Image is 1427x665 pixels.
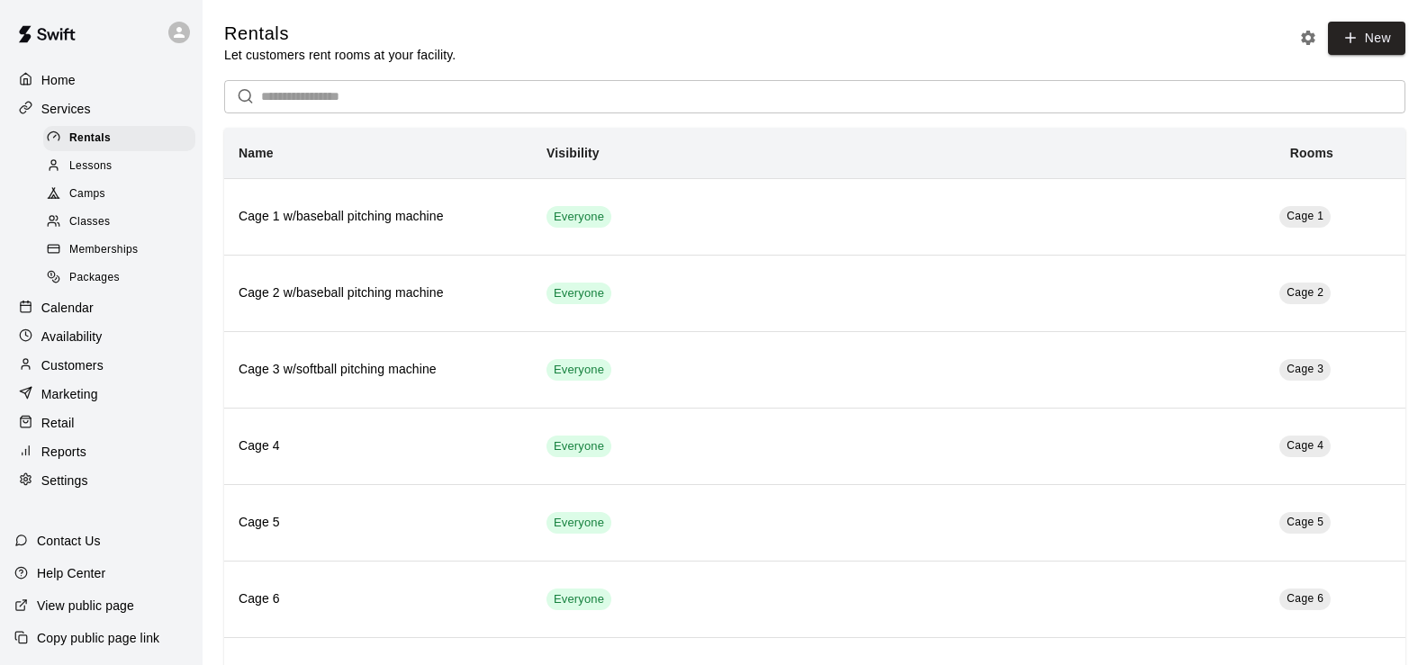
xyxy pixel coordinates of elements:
[1287,210,1323,222] span: Cage 1
[43,126,195,151] div: Rentals
[1287,286,1323,299] span: Cage 2
[43,124,203,152] a: Rentals
[239,513,518,533] h6: Cage 5
[546,512,611,534] div: This service is visible to all of your customers
[69,269,120,287] span: Packages
[14,294,188,321] a: Calendar
[1328,22,1405,55] a: New
[546,436,611,457] div: This service is visible to all of your customers
[14,67,188,94] a: Home
[43,181,203,209] a: Camps
[239,589,518,609] h6: Cage 6
[41,356,104,374] p: Customers
[14,323,188,350] a: Availability
[546,146,600,160] b: Visibility
[1287,592,1323,605] span: Cage 6
[41,443,86,461] p: Reports
[41,414,75,432] p: Retail
[1287,363,1323,375] span: Cage 3
[69,241,138,259] span: Memberships
[239,207,518,227] h6: Cage 1 w/baseball pitching machine
[41,299,94,317] p: Calendar
[546,438,611,455] span: Everyone
[69,157,113,175] span: Lessons
[41,385,98,403] p: Marketing
[1295,24,1322,51] button: Rental settings
[37,532,101,550] p: Contact Us
[43,182,195,207] div: Camps
[224,22,456,46] h5: Rentals
[14,381,188,408] a: Marketing
[14,467,188,494] a: Settings
[239,360,518,380] h6: Cage 3 w/softball pitching machine
[37,597,134,615] p: View public page
[41,71,76,89] p: Home
[37,564,105,582] p: Help Center
[239,146,274,160] b: Name
[239,283,518,303] h6: Cage 2 w/baseball pitching machine
[546,515,611,532] span: Everyone
[43,210,195,235] div: Classes
[546,359,611,381] div: This service is visible to all of your customers
[546,362,611,379] span: Everyone
[69,185,105,203] span: Camps
[43,209,203,237] a: Classes
[239,436,518,456] h6: Cage 4
[37,629,159,647] p: Copy public page link
[546,591,611,608] span: Everyone
[546,206,611,228] div: This service is visible to all of your customers
[43,238,195,263] div: Memberships
[546,209,611,226] span: Everyone
[41,472,88,490] p: Settings
[41,328,103,346] p: Availability
[546,283,611,304] div: This service is visible to all of your customers
[43,265,195,291] div: Packages
[43,265,203,292] a: Packages
[1287,439,1323,452] span: Cage 4
[69,213,110,231] span: Classes
[69,130,111,148] span: Rentals
[1290,146,1333,160] b: Rooms
[43,237,203,265] a: Memberships
[41,100,91,118] p: Services
[14,409,188,436] a: Retail
[546,589,611,610] div: This service is visible to all of your customers
[1287,516,1323,528] span: Cage 5
[546,285,611,302] span: Everyone
[224,46,456,64] p: Let customers rent rooms at your facility.
[14,352,188,379] a: Customers
[14,95,188,122] a: Services
[14,438,188,465] a: Reports
[43,154,195,179] div: Lessons
[43,152,203,180] a: Lessons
